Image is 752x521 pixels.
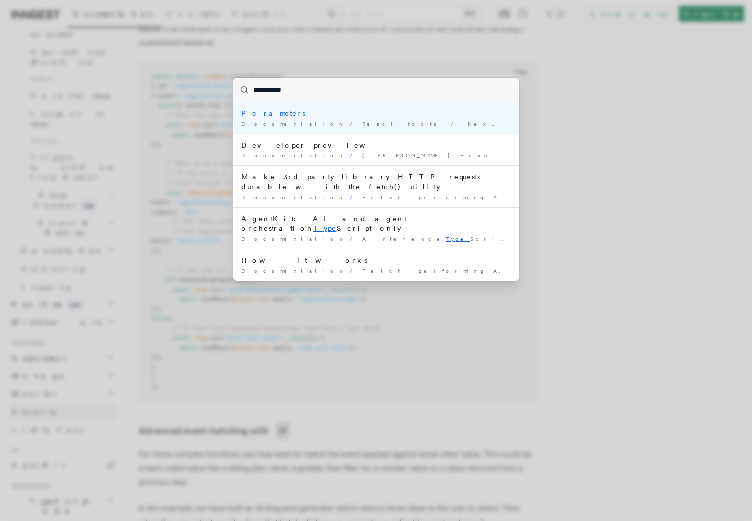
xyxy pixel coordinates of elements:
div: How it works [241,255,511,265]
span: React hooks / Next.js Script SDK v3.32.0+ [362,121,699,127]
span: / [350,152,358,158]
span: / [350,268,358,274]
span: Documentation [241,194,346,200]
div: Make 3rd party library HTTP requests durable with the fetch() utility [241,172,511,192]
mark: Type [313,224,337,232]
span: AI Inference Script and Python only [362,236,626,242]
span: Documentation [241,121,346,127]
div: Developer preview [241,140,511,150]
span: Documentation [241,236,346,242]
span: / [350,236,358,242]
div: Parameters [241,108,511,118]
mark: Type [446,236,470,242]
span: / [350,194,358,200]
div: AgentKit: AI and agent orchestration Script only [241,214,511,233]
span: Documentation [241,268,346,274]
span: / [350,121,358,127]
span: Documentation [241,152,346,158]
